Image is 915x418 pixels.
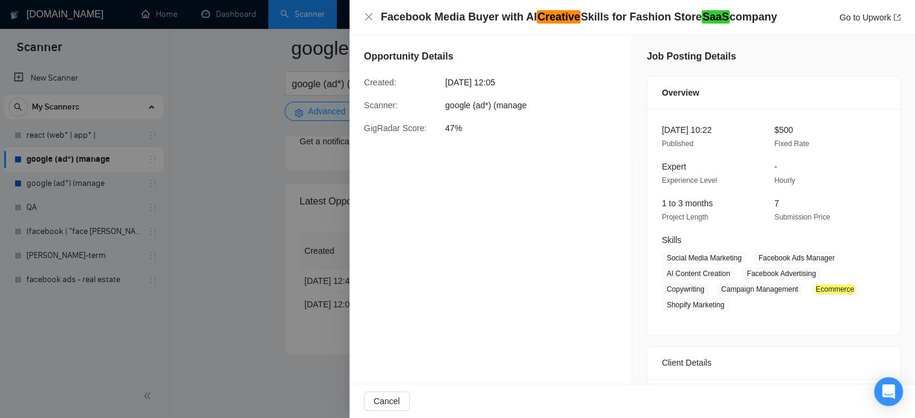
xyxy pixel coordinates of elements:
[445,100,526,110] span: google (ad*) (manage
[874,377,903,406] div: Open Intercom Messenger
[716,283,803,296] span: Campaign Management
[662,213,708,221] span: Project Length
[364,78,396,87] span: Created:
[774,198,779,208] span: 7
[774,213,830,221] span: Submission Price
[364,12,374,22] span: close
[701,10,729,23] em: SaaS
[774,140,809,148] span: Fixed Rate
[364,123,427,133] span: GigRadar Score:
[374,395,400,408] span: Cancel
[662,176,717,185] span: Experience Level
[647,49,736,64] h5: Job Posting Details
[662,298,729,312] span: Shopify Marketing
[742,267,821,280] span: Facebook Advertising
[662,283,709,296] span: Copywriting
[364,12,374,22] button: Close
[662,86,699,99] span: Overview
[839,13,901,22] a: Go to Upworkexport
[662,267,735,280] span: AI Content Creation
[662,125,712,135] span: [DATE] 10:22
[662,251,747,265] span: Social Media Marketing
[754,251,840,265] span: Facebook Ads Manager
[445,121,626,135] span: 47%
[774,176,795,185] span: Hourly
[662,198,713,208] span: 1 to 3 months
[774,162,777,171] span: -
[662,346,886,379] div: Client Details
[662,140,694,148] span: Published
[662,162,686,171] span: Expert
[537,10,581,23] em: Creative
[364,392,410,411] button: Cancel
[364,100,398,110] span: Scanner:
[815,284,855,294] em: Ecommerce
[381,10,777,25] h4: Facebook Media Buyer with AI Skills for Fashion Store company
[774,125,793,135] span: $500
[662,235,682,245] span: Skills
[445,76,626,89] span: [DATE] 12:05
[364,49,453,64] h5: Opportunity Details
[893,14,901,21] span: export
